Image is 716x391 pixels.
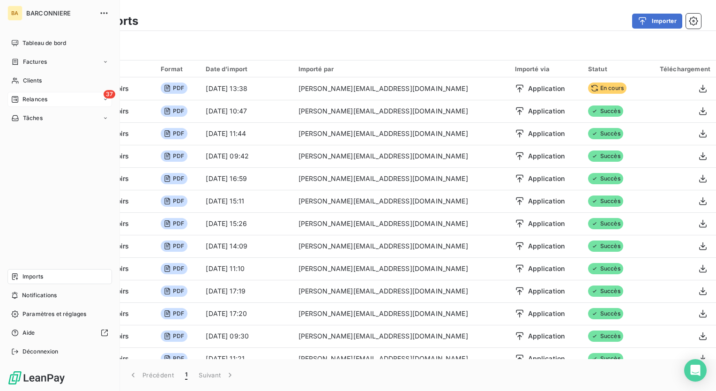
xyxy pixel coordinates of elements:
span: Application [528,84,565,93]
td: [DATE] 16:59 [200,167,292,190]
td: [DATE] 15:11 [200,190,292,212]
span: Application [528,196,565,206]
span: Succès [588,150,623,162]
span: PDF [161,353,187,364]
a: Aide [7,325,112,340]
td: [PERSON_NAME][EMAIL_ADDRESS][DOMAIN_NAME] [293,100,509,122]
td: [PERSON_NAME][EMAIL_ADDRESS][DOMAIN_NAME] [293,347,509,370]
td: [DATE] 11:44 [200,122,292,145]
td: [DATE] 09:30 [200,325,292,347]
span: Application [528,219,565,228]
span: Application [528,174,565,183]
td: [PERSON_NAME][EMAIL_ADDRESS][DOMAIN_NAME] [293,167,509,190]
span: Application [528,129,565,138]
div: Date d’import [206,65,287,73]
span: Succès [588,195,623,207]
span: Succès [588,331,623,342]
span: Succès [588,218,623,229]
span: PDF [161,195,187,207]
span: PDF [161,105,187,117]
span: Succès [588,105,623,117]
td: [PERSON_NAME][EMAIL_ADDRESS][DOMAIN_NAME] [293,212,509,235]
button: Importer [632,14,682,29]
span: En cours [588,83,626,94]
img: Logo LeanPay [7,370,66,385]
span: Succès [588,263,623,274]
div: Statut [588,65,636,73]
span: Succès [588,241,623,252]
span: PDF [161,241,187,252]
span: Succès [588,173,623,184]
span: Succès [588,353,623,364]
button: 1 [179,365,193,385]
span: Application [528,264,565,273]
td: [PERSON_NAME][EMAIL_ADDRESS][DOMAIN_NAME] [293,325,509,347]
span: Application [528,354,565,363]
span: Application [528,309,565,318]
span: PDF [161,286,187,297]
span: Imports [22,272,43,281]
div: BA [7,6,22,21]
td: [DATE] 11:21 [200,347,292,370]
span: PDF [161,83,187,94]
span: Application [528,331,565,341]
div: Téléchargement [648,65,710,73]
td: [DATE] 11:10 [200,257,292,280]
span: PDF [161,331,187,342]
div: Importé par [298,65,504,73]
span: PDF [161,128,187,139]
span: Application [528,286,565,296]
span: Tableau de bord [22,39,66,47]
td: [PERSON_NAME][EMAIL_ADDRESS][DOMAIN_NAME] [293,77,509,100]
td: [DATE] 09:42 [200,145,292,167]
td: [PERSON_NAME][EMAIL_ADDRESS][DOMAIN_NAME] [293,190,509,212]
td: [PERSON_NAME][EMAIL_ADDRESS][DOMAIN_NAME] [293,145,509,167]
span: Paramètres et réglages [22,310,86,318]
td: [PERSON_NAME][EMAIL_ADDRESS][DOMAIN_NAME] [293,280,509,302]
span: 37 [104,90,115,98]
span: PDF [161,173,187,184]
span: PDF [161,150,187,162]
td: [DATE] 17:20 [200,302,292,325]
button: Précédent [123,365,179,385]
div: Importé via [515,65,577,73]
td: [DATE] 17:19 [200,280,292,302]
span: Clients [23,76,42,85]
td: [DATE] 15:26 [200,212,292,235]
td: [PERSON_NAME][EMAIL_ADDRESS][DOMAIN_NAME] [293,302,509,325]
span: Application [528,151,565,161]
span: Factures [23,58,47,66]
td: [DATE] 14:09 [200,235,292,257]
td: [DATE] 10:47 [200,100,292,122]
span: Succès [588,128,623,139]
span: PDF [161,308,187,319]
span: Notifications [22,291,57,300]
span: Succès [588,308,623,319]
span: Application [528,106,565,116]
td: [PERSON_NAME][EMAIL_ADDRESS][DOMAIN_NAME] [293,235,509,257]
span: PDF [161,218,187,229]
div: Format [161,65,194,73]
span: Relances [22,95,47,104]
span: BARCONNIERE [26,9,94,17]
span: 1 [185,370,187,380]
span: Déconnexion [22,347,59,356]
button: Suivant [193,365,240,385]
td: [DATE] 13:38 [200,77,292,100]
span: PDF [161,263,187,274]
td: [PERSON_NAME][EMAIL_ADDRESS][DOMAIN_NAME] [293,257,509,280]
span: Application [528,241,565,251]
span: Aide [22,329,35,337]
span: Succès [588,286,623,297]
span: Tâches [23,114,43,122]
div: Open Intercom Messenger [684,359,707,382]
td: [PERSON_NAME][EMAIL_ADDRESS][DOMAIN_NAME] [293,122,509,145]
